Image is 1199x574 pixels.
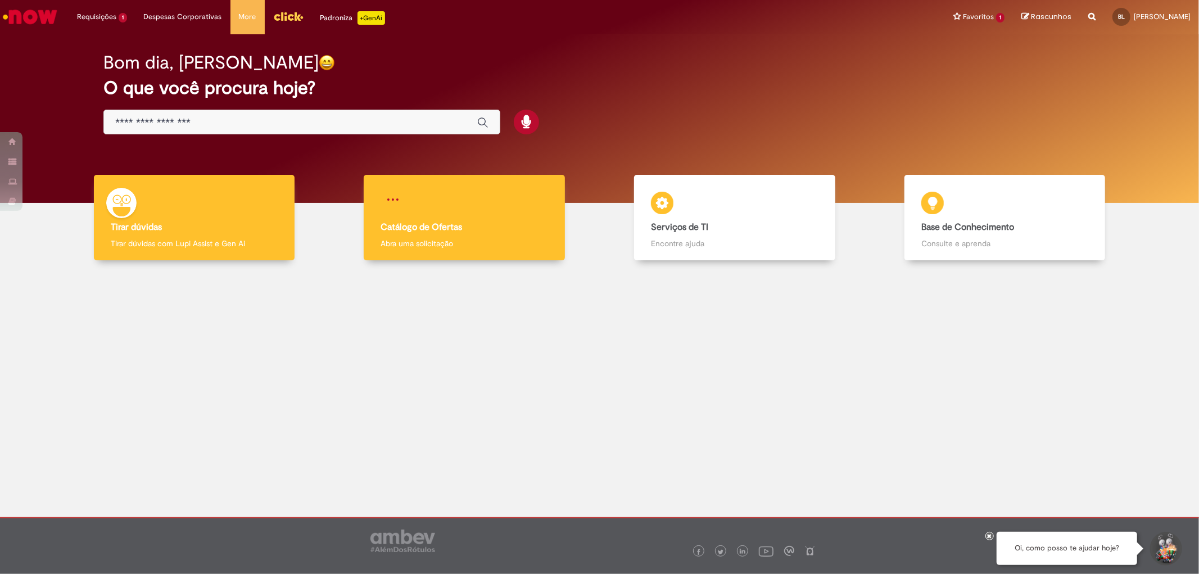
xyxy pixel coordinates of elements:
[358,11,385,25] p: +GenAi
[1148,532,1182,566] button: Iniciar Conversa de Suporte
[77,11,116,22] span: Requisições
[103,53,319,73] h2: Bom dia, [PERSON_NAME]
[870,175,1140,261] a: Base de Conhecimento Consulte e aprenda
[381,222,462,233] b: Catálogo de Ofertas
[996,13,1005,22] span: 1
[103,78,1095,98] h2: O que você procura hoje?
[59,175,329,261] a: Tirar dúvidas Tirar dúvidas com Lupi Assist e Gen Ai
[1118,13,1125,20] span: BL
[320,11,385,25] div: Padroniza
[381,238,548,249] p: Abra uma solicitação
[1,6,59,28] img: ServiceNow
[144,11,222,22] span: Despesas Corporativas
[718,549,723,555] img: logo_footer_twitter.png
[784,546,794,556] img: logo_footer_workplace.png
[997,532,1137,565] div: Oi, como posso te ajudar hoje?
[273,8,304,25] img: click_logo_yellow_360x200.png
[111,222,162,233] b: Tirar dúvidas
[696,549,702,555] img: logo_footer_facebook.png
[1134,12,1191,21] span: [PERSON_NAME]
[319,55,335,71] img: happy-face.png
[805,546,815,556] img: logo_footer_naosei.png
[740,549,745,555] img: logo_footer_linkedin.png
[370,530,435,552] img: logo_footer_ambev_rotulo_gray.png
[963,11,994,22] span: Favoritos
[239,11,256,22] span: More
[921,222,1014,233] b: Base de Conhecimento
[1021,12,1071,22] a: Rascunhos
[651,222,708,233] b: Serviços de TI
[111,238,278,249] p: Tirar dúvidas com Lupi Assist e Gen Ai
[1031,11,1071,22] span: Rascunhos
[651,238,818,249] p: Encontre ajuda
[329,175,600,261] a: Catálogo de Ofertas Abra uma solicitação
[759,544,773,558] img: logo_footer_youtube.png
[600,175,870,261] a: Serviços de TI Encontre ajuda
[119,13,127,22] span: 1
[921,238,1088,249] p: Consulte e aprenda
